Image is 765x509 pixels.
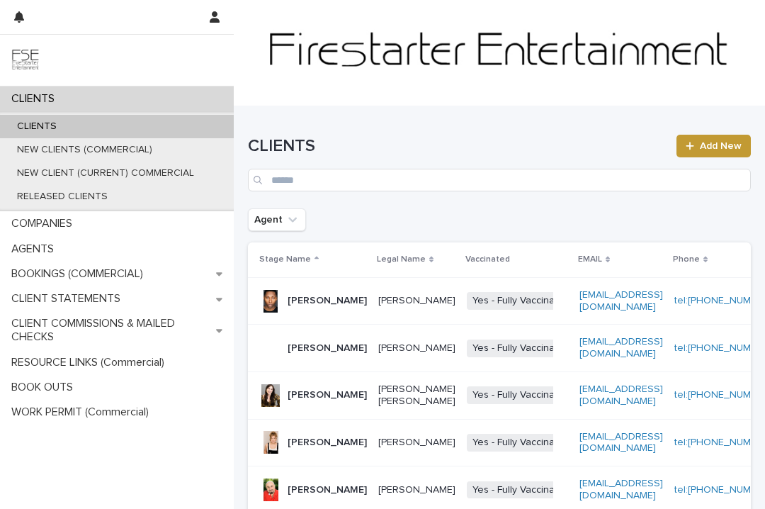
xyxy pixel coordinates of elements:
[6,356,176,369] p: RESOURCE LINKS (Commercial)
[578,252,602,267] p: EMAIL
[579,337,663,359] a: [EMAIL_ADDRESS][DOMAIN_NAME]
[6,317,216,344] p: CLIENT COMMISSIONS & MAILED CHECKS
[248,136,668,157] h1: CLIENTS
[378,342,455,354] p: [PERSON_NAME]
[378,437,455,449] p: [PERSON_NAME]
[579,290,663,312] a: [EMAIL_ADDRESS][DOMAIN_NAME]
[467,386,575,404] span: Yes - Fully Vaccinated
[288,437,367,449] p: [PERSON_NAME]
[6,267,154,281] p: BOOKINGS (COMMERCIAL)
[288,484,367,496] p: [PERSON_NAME]
[288,342,367,354] p: [PERSON_NAME]
[6,242,65,256] p: AGENTS
[11,46,40,74] img: 9JgRvJ3ETPGCJDhvPVA5
[6,144,164,156] p: NEW CLIENTS (COMMERCIAL)
[579,479,663,500] a: [EMAIL_ADDRESS][DOMAIN_NAME]
[6,191,119,203] p: RELEASED CLIENTS
[579,432,663,454] a: [EMAIL_ADDRESS][DOMAIN_NAME]
[6,217,84,230] p: COMPANIES
[6,167,205,179] p: NEW CLIENT (CURRENT) COMMERCIAL
[6,92,66,106] p: CLIENTS
[288,295,367,307] p: [PERSON_NAME]
[259,252,311,267] p: Stage Name
[378,484,455,496] p: [PERSON_NAME]
[378,384,455,408] p: [PERSON_NAME] [PERSON_NAME]
[579,384,663,406] a: [EMAIL_ADDRESS][DOMAIN_NAME]
[676,135,751,157] a: Add New
[700,141,742,151] span: Add New
[377,252,426,267] p: Legal Name
[673,252,700,267] p: Phone
[467,434,575,452] span: Yes - Fully Vaccinated
[6,405,160,419] p: WORK PERMIT (Commercial)
[6,121,68,133] p: CLIENTS
[6,292,132,306] p: CLIENT STATEMENTS
[467,292,575,310] span: Yes - Fully Vaccinated
[288,389,367,401] p: [PERSON_NAME]
[248,169,751,191] input: Search
[467,481,575,499] span: Yes - Fully Vaccinated
[465,252,510,267] p: Vaccinated
[248,208,306,231] button: Agent
[6,381,84,394] p: BOOK OUTS
[378,295,455,307] p: [PERSON_NAME]
[467,340,575,357] span: Yes - Fully Vaccinated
